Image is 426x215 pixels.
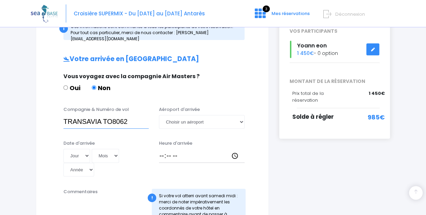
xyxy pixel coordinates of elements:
h2: Votre arrivée en [GEOGRAPHIC_DATA] [50,55,255,63]
input: Non [92,85,96,90]
span: Déconnexion [335,11,365,17]
span: Vous voyagez avec la compagnie Air Masters ? [63,72,200,80]
span: 985€ [368,113,385,122]
span: MONTANT DE LA RÉSERVATION [284,78,385,85]
span: 1 450€ [369,90,385,97]
span: Croisière SUPERMIX - Du [DATE] au [DATE] Antarès [74,10,205,17]
a: 3 Mes réservations [249,13,314,19]
span: 3 [263,5,270,12]
label: Date d'arrivée [63,140,95,147]
span: Prix total de la réservation [292,90,324,103]
span: 1 450€ [297,50,314,57]
label: Compagnie & Numéro de vol [63,106,129,113]
div: ! [148,193,156,202]
div: VOS PARTICIPANTS [284,28,385,35]
span: Mes réservations [271,10,310,17]
input: Oui [63,85,68,90]
label: Commentaires [63,188,98,195]
label: Oui [63,83,80,92]
span: Yoann eon [297,42,327,49]
div: i [59,24,68,33]
label: Aéroport d'arrivée [159,106,200,113]
div: Ces informations sont communes à tous les participants de votre réservation. Pour tout cas partic... [63,19,245,40]
label: Non [92,83,111,92]
label: Heure d'arrivée [159,140,192,147]
span: Solde à régler [292,113,334,121]
div: - 0 option [284,41,385,58]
